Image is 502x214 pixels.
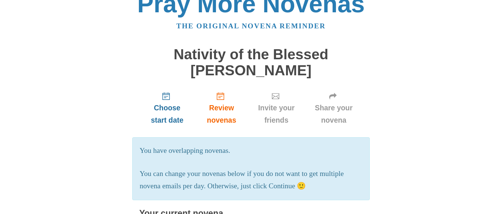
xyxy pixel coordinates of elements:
[140,168,362,192] p: You can change your novenas below if you do not want to get multiple novena emails per day. Other...
[255,102,297,126] span: Invite your friends
[140,145,362,157] p: You have overlapping novenas.
[195,86,248,130] a: Review novenas
[139,86,195,130] a: Choose start date
[203,102,241,126] span: Review novenas
[139,47,363,78] h1: Nativity of the Blessed [PERSON_NAME]
[177,22,326,30] a: The original novena reminder
[147,102,188,126] span: Choose start date
[305,86,363,130] a: Share your novena
[248,86,305,130] a: Invite your friends
[312,102,355,126] span: Share your novena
